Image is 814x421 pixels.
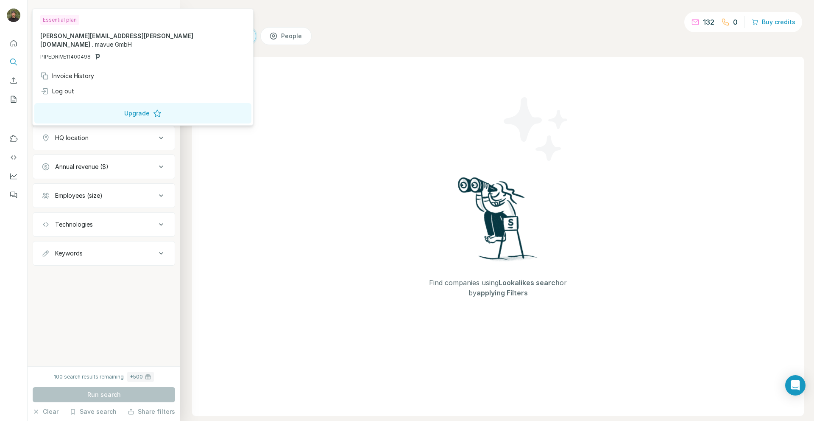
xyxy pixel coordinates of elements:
button: Upgrade [34,103,251,123]
p: 132 [703,17,714,27]
div: Annual revenue ($) [55,163,109,171]
span: [PERSON_NAME][EMAIL_ADDRESS][PERSON_NAME][DOMAIN_NAME] [40,32,193,48]
span: People [281,32,303,40]
span: Lookalikes search [499,278,560,287]
button: Keywords [33,243,175,264]
button: Clear [33,407,59,416]
span: applying Filters [477,289,528,297]
button: Use Surfe on LinkedIn [7,131,20,146]
div: Technologies [55,220,93,229]
div: HQ location [55,134,89,142]
span: Find companies using or by [422,278,574,298]
button: Share filters [128,407,175,416]
img: Avatar [7,8,20,22]
div: Essential plan [40,15,79,25]
div: Keywords [55,249,83,258]
button: Buy credits [752,16,795,28]
p: 0 [733,17,738,27]
span: mavue GmbH [95,41,132,48]
button: Enrich CSV [7,73,20,88]
span: . [92,41,93,48]
button: Quick start [7,36,20,51]
button: Search [7,54,20,70]
img: Surfe Illustration - Stars [498,91,574,167]
div: Invoice History [40,72,94,80]
button: Technologies [33,214,175,235]
button: Hide [147,5,180,18]
button: HQ location [33,128,175,148]
button: Employees (size) [33,185,175,206]
div: Open Intercom Messenger [785,375,806,396]
div: Log out [40,87,74,95]
div: Employees (size) [55,191,103,200]
button: Annual revenue ($) [33,157,175,177]
div: + 500 [130,373,143,381]
span: PIPEDRIVE11400498 [40,53,91,61]
button: Use Surfe API [7,150,20,165]
button: Dashboard [7,168,20,184]
div: 100 search results remaining [54,372,154,382]
div: New search [33,8,62,15]
button: Feedback [7,187,20,202]
h4: Search [192,10,804,22]
button: Save search [70,407,117,416]
img: Surfe Illustration - Woman searching with binoculars [454,175,542,269]
button: My lists [7,92,20,107]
